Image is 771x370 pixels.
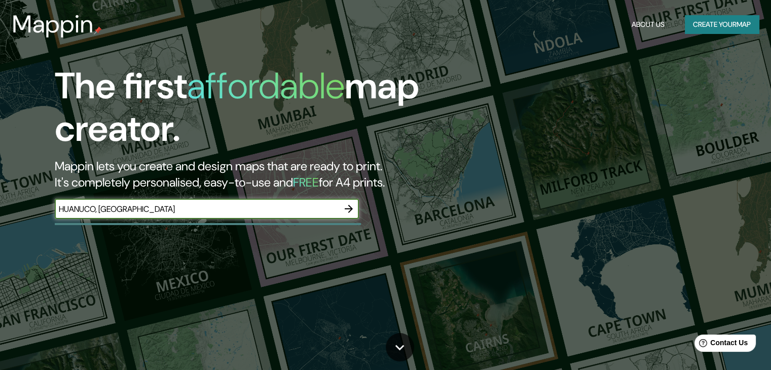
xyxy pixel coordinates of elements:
[293,174,319,190] h5: FREE
[55,65,440,158] h1: The first map creator.
[685,15,759,34] button: Create yourmap
[628,15,669,34] button: About Us
[12,10,94,39] h3: Mappin
[55,158,440,191] h2: Mappin lets you create and design maps that are ready to print. It's completely personalised, eas...
[94,26,102,34] img: mappin-pin
[55,203,339,215] input: Choose your favourite place
[681,330,760,359] iframe: Help widget launcher
[187,62,345,109] h1: affordable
